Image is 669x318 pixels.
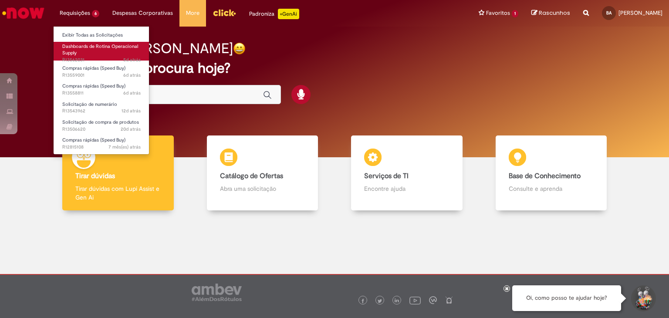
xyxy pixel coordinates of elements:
img: click_logo_yellow_360x200.png [213,6,236,19]
span: Solicitação de compra de produtos [62,119,139,125]
p: Consulte e aprenda [509,184,594,193]
span: R13559001 [62,72,141,79]
ul: Requisições [53,26,149,155]
p: +GenAi [278,9,299,19]
a: Tirar dúvidas Tirar dúvidas com Lupi Assist e Gen Ai [46,135,190,211]
span: 6d atrás [123,72,141,78]
a: Aberto R13558811 : Compras rápidas (Speed Buy) [54,81,149,98]
time: 23/09/2025 13:21:04 [123,72,141,78]
img: logo_footer_naosei.png [445,296,453,304]
span: [PERSON_NAME] [618,9,662,17]
img: logo_footer_youtube.png [409,294,421,306]
img: logo_footer_workplace.png [429,296,437,304]
a: Rascunhos [531,9,570,17]
img: logo_footer_facebook.png [361,299,365,303]
span: R13506620 [62,126,141,133]
time: 17/09/2025 14:29:01 [122,108,141,114]
img: logo_footer_twitter.png [378,299,382,303]
span: Solicitação de numerário [62,101,117,108]
b: Serviços de TI [364,172,409,180]
span: 7 mês(es) atrás [108,144,141,150]
span: Compras rápidas (Speed Buy) [62,65,125,71]
b: Tirar dúvidas [75,172,115,180]
span: R12815108 [62,144,141,151]
button: Iniciar Conversa de Suporte [630,285,656,311]
a: Aberto R13543962 : Solicitação de numerário [54,100,149,116]
p: Abra uma solicitação [220,184,305,193]
time: 24/09/2025 10:13:55 [123,57,141,63]
a: Aberto R13559001 : Compras rápidas (Speed Buy) [54,64,149,80]
span: R13543962 [62,108,141,115]
h2: O que você procura hoje? [66,61,603,76]
a: Aberto R13562031 : Dashboards de Rotina Operacional Supply [54,42,149,61]
a: Aberto R12815108 : Compras rápidas (Speed Buy) [54,135,149,152]
span: 6 [92,10,99,17]
span: Compras rápidas (Speed Buy) [62,83,125,89]
span: Favoritos [486,9,510,17]
a: Base de Conhecimento Consulte e aprenda [479,135,624,211]
span: 6d atrás [123,90,141,96]
span: 5d atrás [123,57,141,63]
a: Serviços de TI Encontre ajuda [334,135,479,211]
div: Oi, como posso te ajudar hoje? [512,285,621,311]
time: 09/09/2025 11:58:06 [121,126,141,132]
span: 20d atrás [121,126,141,132]
div: Padroniza [249,9,299,19]
a: Exibir Todas as Solicitações [54,30,149,40]
a: Aberto R13506620 : Solicitação de compra de produtos [54,118,149,134]
img: ServiceNow [1,4,46,22]
span: Requisições [60,9,90,17]
span: 12d atrás [122,108,141,114]
span: R13558811 [62,90,141,97]
span: Despesas Corporativas [112,9,173,17]
time: 14/03/2025 14:46:40 [108,144,141,150]
b: Base de Conhecimento [509,172,581,180]
span: R13562031 [62,57,141,64]
p: Tirar dúvidas com Lupi Assist e Gen Ai [75,184,161,202]
span: BA [606,10,612,16]
time: 23/09/2025 12:12:32 [123,90,141,96]
img: logo_footer_linkedin.png [395,298,399,304]
span: More [186,9,199,17]
a: Catálogo de Ofertas Abra uma solicitação [190,135,335,211]
b: Catálogo de Ofertas [220,172,283,180]
span: Rascunhos [539,9,570,17]
img: happy-face.png [233,42,246,55]
span: Compras rápidas (Speed Buy) [62,137,125,143]
h2: Bom dia, [PERSON_NAME] [66,41,233,56]
span: Dashboards de Rotina Operacional Supply [62,43,138,57]
p: Encontre ajuda [364,184,449,193]
img: logo_footer_ambev_rotulo_gray.png [192,284,242,301]
span: 1 [512,10,518,17]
